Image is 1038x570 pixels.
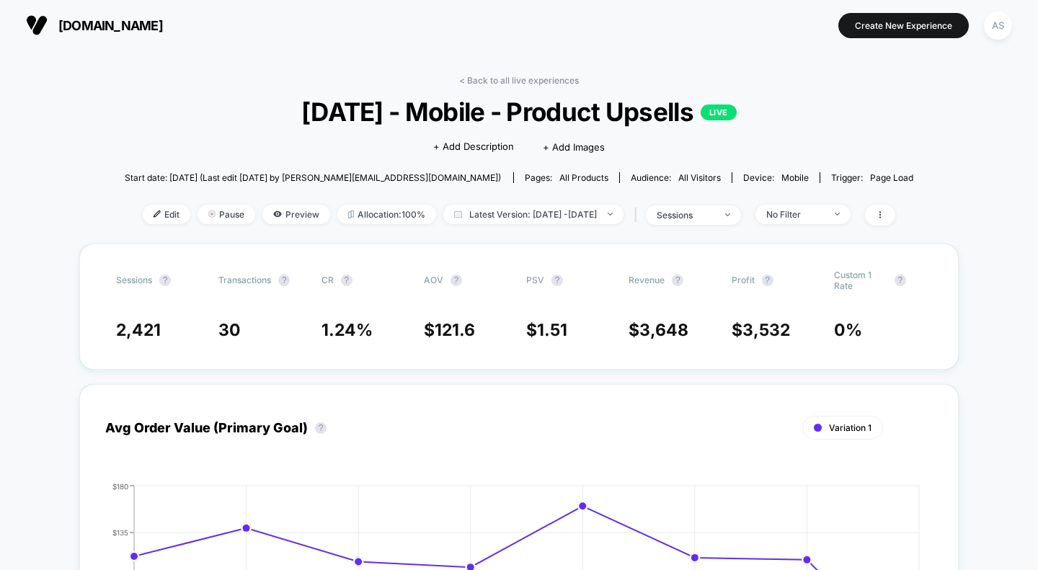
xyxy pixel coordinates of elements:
span: Sessions [116,275,152,285]
span: 1.24 % [321,320,373,340]
button: AS [980,11,1016,40]
span: AOV [424,275,443,285]
button: ? [278,275,290,286]
img: Visually logo [26,14,48,36]
span: Custom 1 Rate [834,270,887,291]
div: sessions [657,210,714,221]
span: $ [732,320,790,340]
button: ? [451,275,462,286]
button: ? [762,275,773,286]
span: Page Load [870,172,913,183]
button: ? [551,275,563,286]
span: Allocation: 100% [337,205,436,224]
span: [DOMAIN_NAME] [58,18,163,33]
span: 0 % [834,320,862,340]
div: Pages: [525,172,608,183]
span: all products [559,172,608,183]
span: PSV [526,275,544,285]
button: Create New Experience [838,13,969,38]
span: | [631,205,646,226]
img: rebalance [348,210,354,218]
span: Start date: [DATE] (Last edit [DATE] by [PERSON_NAME][EMAIL_ADDRESS][DOMAIN_NAME]) [125,172,501,183]
span: Revenue [629,275,665,285]
span: 3,648 [639,320,688,340]
button: ? [672,275,683,286]
img: end [725,213,730,216]
span: Preview [262,205,330,224]
span: Latest Version: [DATE] - [DATE] [443,205,624,224]
span: Transactions [218,275,271,285]
p: LIVE [701,104,737,120]
span: Edit [143,205,190,224]
span: + Add Images [543,141,605,153]
span: 30 [218,320,241,340]
span: 3,532 [742,320,790,340]
span: mobile [781,172,809,183]
span: Profit [732,275,755,285]
span: $ [526,320,567,340]
span: [DATE] - Mobile - Product Upsells [164,97,874,127]
span: 121.6 [435,320,475,340]
div: AS [984,12,1012,40]
span: + Add Description [433,140,514,154]
span: Device: [732,172,820,183]
tspan: $135 [112,527,128,536]
div: No Filter [766,209,824,220]
button: ? [159,275,171,286]
img: edit [154,210,161,218]
button: [DOMAIN_NAME] [22,14,167,37]
tspan: $180 [112,481,128,490]
button: ? [895,275,906,286]
img: calendar [454,210,462,218]
span: Variation 1 [829,422,871,433]
button: ? [341,275,352,286]
span: All Visitors [678,172,721,183]
img: end [835,213,840,215]
span: $ [424,320,475,340]
span: CR [321,275,334,285]
button: ? [315,422,327,434]
div: Trigger: [831,172,913,183]
span: Pause [198,205,255,224]
span: 2,421 [116,320,161,340]
div: Audience: [631,172,721,183]
img: end [208,210,216,218]
span: 1.51 [537,320,567,340]
span: $ [629,320,688,340]
a: < Back to all live experiences [459,75,579,86]
img: end [608,213,613,215]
